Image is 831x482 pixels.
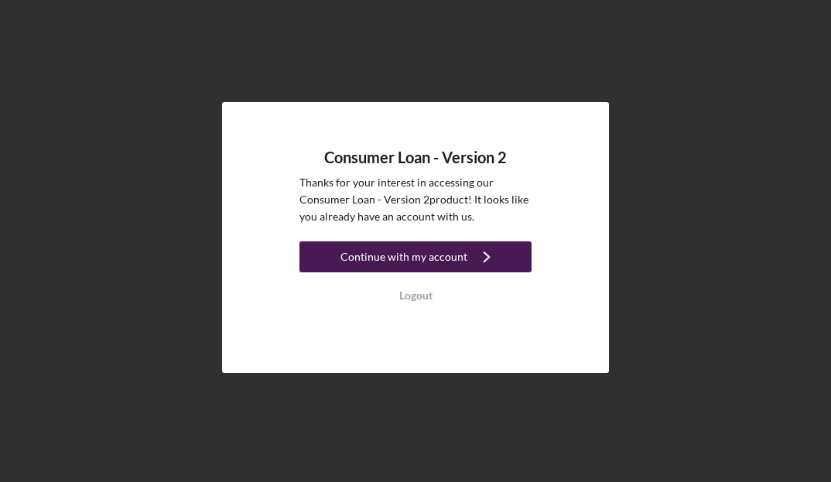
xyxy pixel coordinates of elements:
[399,280,433,311] div: Logout
[299,241,532,276] a: Continue with my account
[324,149,507,166] h4: Consumer Loan - Version 2
[340,241,467,272] div: Continue with my account
[299,174,532,226] p: Thanks for your interest in accessing our Consumer Loan - Version 2 product! It looks like you al...
[299,241,532,272] button: Continue with my account
[299,280,532,311] button: Logout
